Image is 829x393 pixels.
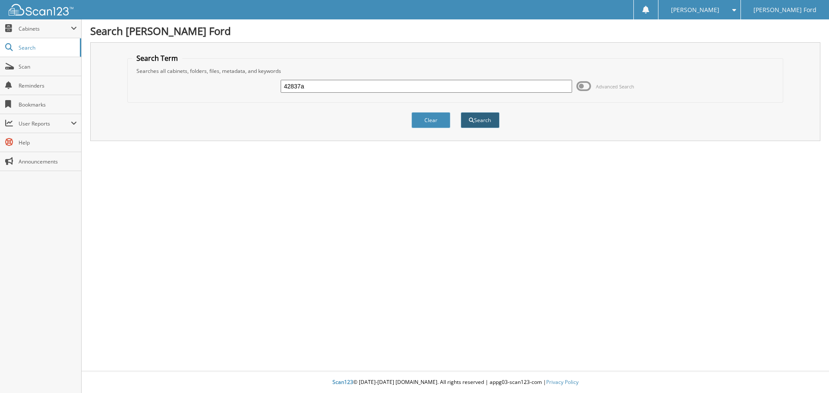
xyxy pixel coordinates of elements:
[19,158,77,165] span: Announcements
[786,352,829,393] iframe: Chat Widget
[19,63,77,70] span: Scan
[19,82,77,89] span: Reminders
[411,112,450,128] button: Clear
[9,4,73,16] img: scan123-logo-white.svg
[19,44,76,51] span: Search
[19,101,77,108] span: Bookmarks
[82,372,829,393] div: © [DATE]-[DATE] [DOMAIN_NAME]. All rights reserved | appg03-scan123-com |
[753,7,816,13] span: [PERSON_NAME] Ford
[461,112,500,128] button: Search
[671,7,719,13] span: [PERSON_NAME]
[90,24,820,38] h1: Search [PERSON_NAME] Ford
[546,378,579,386] a: Privacy Policy
[596,83,634,90] span: Advanced Search
[19,25,71,32] span: Cabinets
[132,67,779,75] div: Searches all cabinets, folders, files, metadata, and keywords
[19,120,71,127] span: User Reports
[332,378,353,386] span: Scan123
[19,139,77,146] span: Help
[132,53,182,63] legend: Search Term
